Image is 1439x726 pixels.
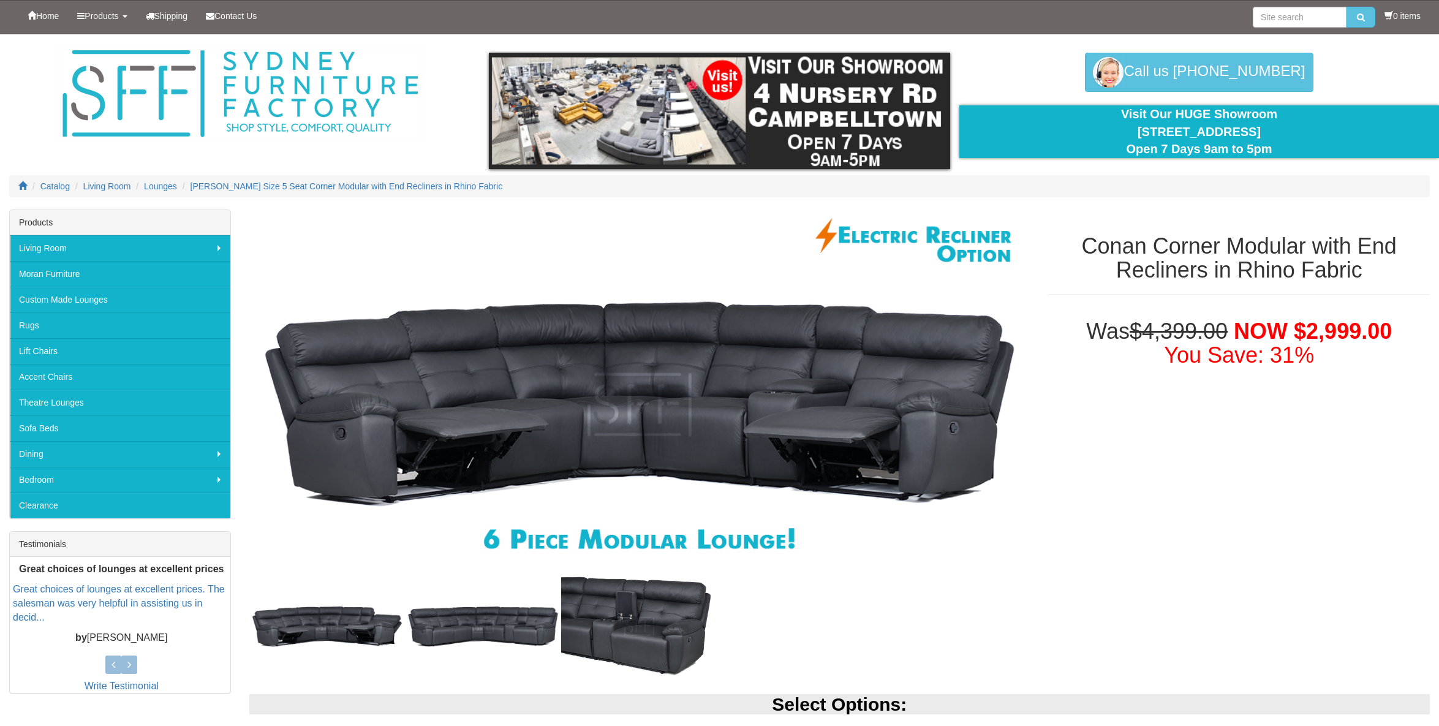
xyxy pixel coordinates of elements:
a: Accent Chairs [10,364,230,390]
a: Theatre Lounges [10,390,230,415]
a: Contact Us [197,1,266,31]
b: Great choices of lounges at excellent prices [19,564,224,574]
a: [PERSON_NAME] Size 5 Seat Corner Modular with End Recliners in Rhino Fabric [191,181,503,191]
div: Testimonials [10,532,230,557]
img: Sydney Furniture Factory [56,47,424,142]
a: Custom Made Lounges [10,287,230,312]
li: 0 items [1384,10,1421,22]
p: [PERSON_NAME] [13,631,230,645]
a: Rugs [10,312,230,338]
a: Great choices of lounges at excellent prices. The salesman was very helpful in assisting us in de... [13,584,225,622]
font: You Save: 31% [1164,342,1314,368]
input: Site search [1253,7,1346,28]
h1: Was [1048,319,1429,368]
img: showroom.gif [489,53,950,169]
a: Catalog [40,181,70,191]
span: NOW $2,999.00 [1234,319,1392,344]
a: Products [68,1,136,31]
div: Visit Our HUGE Showroom [STREET_ADDRESS] Open 7 Days 9am to 5pm [969,105,1430,158]
a: Living Room [83,181,131,191]
a: Living Room [10,235,230,261]
a: Moran Furniture [10,261,230,287]
span: Products [85,11,118,21]
b: Select Options: [772,694,907,714]
del: $4,399.00 [1130,319,1228,344]
a: Shipping [137,1,197,31]
a: Sofa Beds [10,415,230,441]
a: Home [18,1,68,31]
span: Home [36,11,59,21]
a: Write Testimonial [85,681,159,691]
a: Dining [10,441,230,467]
span: Shipping [154,11,188,21]
a: Lift Chairs [10,338,230,364]
b: by [75,632,87,643]
div: Products [10,210,230,235]
h1: Conan Corner Modular with End Recliners in Rhino Fabric [1048,234,1429,282]
a: Bedroom [10,467,230,493]
span: Contact Us [214,11,257,21]
a: Clearance [10,493,230,518]
a: Lounges [144,181,177,191]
